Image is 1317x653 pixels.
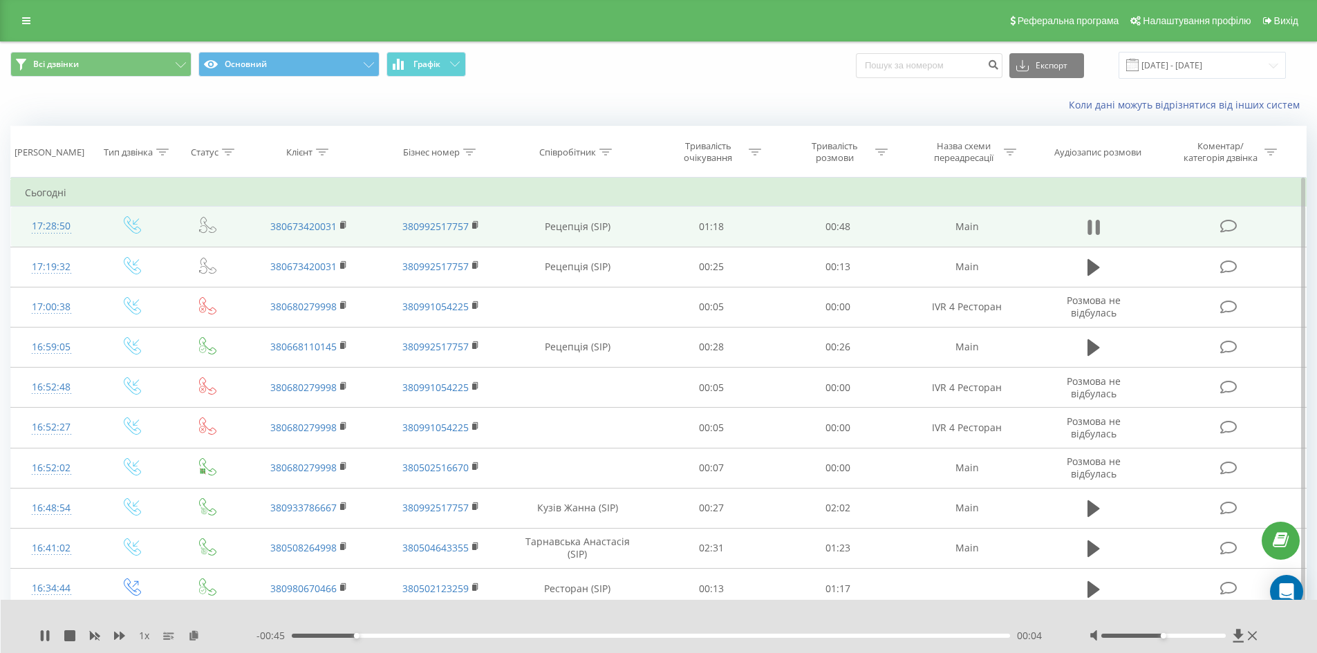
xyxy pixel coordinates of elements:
td: 00:05 [648,368,775,408]
a: 380680279998 [270,300,337,313]
span: Всі дзвінки [33,59,79,70]
td: 00:27 [648,488,775,528]
td: 00:13 [775,247,902,287]
div: Клієнт [286,146,312,158]
td: 02:31 [648,528,775,568]
span: Графік [413,59,440,69]
div: [PERSON_NAME] [15,146,84,158]
div: Accessibility label [1161,633,1166,638]
a: 380673420031 [270,260,337,273]
td: 01:18 [648,207,775,247]
td: Main [901,327,1032,367]
a: 380992517757 [402,260,469,273]
span: Налаштування профілю [1143,15,1251,26]
span: Розмова не відбулась [1067,415,1121,440]
td: Ресторан (SIP) [507,569,648,609]
a: 380980670466 [270,582,337,595]
div: 16:52:02 [25,455,78,482]
td: Main [901,207,1032,247]
a: 380992517757 [402,220,469,233]
a: 380992517757 [402,501,469,514]
div: 16:59:05 [25,334,78,361]
td: 01:17 [775,569,902,609]
div: Бізнес номер [403,146,460,158]
a: 380508264998 [270,541,337,554]
div: 16:41:02 [25,535,78,562]
td: Main [901,528,1032,568]
a: 380680279998 [270,381,337,394]
td: 00:26 [775,327,902,367]
span: - 00:45 [256,629,292,643]
td: Рецепція (SIP) [507,207,648,247]
a: 380991054225 [402,381,469,394]
td: Сьогодні [11,179,1307,207]
td: 00:13 [648,569,775,609]
td: 00:07 [648,448,775,488]
td: IVR 4 Ресторан [901,368,1032,408]
td: 00:25 [648,247,775,287]
div: 16:48:54 [25,495,78,522]
a: Коли дані можуть відрізнятися вiд інших систем [1069,98,1307,111]
a: 380502516670 [402,461,469,474]
td: Main [901,448,1032,488]
input: Пошук за номером [856,53,1002,78]
button: Графік [386,52,466,77]
div: Тип дзвінка [104,146,153,158]
div: 17:00:38 [25,294,78,321]
div: Статус [191,146,218,158]
div: 16:52:27 [25,414,78,441]
td: Рецепція (SIP) [507,327,648,367]
div: Accessibility label [353,633,359,638]
span: Реферальна програма [1018,15,1119,26]
button: Основний [198,52,380,77]
a: 380502123259 [402,582,469,595]
span: 00:04 [1017,629,1042,643]
span: Вихід [1274,15,1298,26]
div: 17:28:50 [25,213,78,240]
a: 380933786667 [270,501,337,514]
span: Розмова не відбулась [1067,455,1121,480]
td: 00:05 [648,408,775,448]
span: Розмова не відбулась [1067,375,1121,400]
div: 16:52:48 [25,374,78,401]
td: Кузів Жанна (SIP) [507,488,648,528]
td: Main [901,488,1032,528]
td: 00:48 [775,207,902,247]
a: 380680279998 [270,461,337,474]
span: Розмова не відбулась [1067,294,1121,319]
div: Коментар/категорія дзвінка [1180,140,1261,164]
td: 00:05 [648,287,775,327]
a: 380668110145 [270,340,337,353]
div: Тривалість очікування [671,140,745,164]
div: 16:34:44 [25,575,78,602]
a: 380991054225 [402,300,469,313]
div: Співробітник [539,146,596,158]
td: 00:00 [775,448,902,488]
a: 380991054225 [402,421,469,434]
td: 00:00 [775,368,902,408]
div: Аудіозапис розмови [1054,146,1141,158]
td: Main [901,247,1032,287]
a: 380680279998 [270,421,337,434]
button: Всі дзвінки [10,52,192,77]
td: Тарнавська Анастасія (SIP) [507,528,648,568]
a: 380992517757 [402,340,469,353]
div: 17:19:32 [25,254,78,281]
td: 01:23 [775,528,902,568]
a: 380504643355 [402,541,469,554]
div: Open Intercom Messenger [1270,575,1303,608]
div: Тривалість розмови [798,140,872,164]
td: IVR 4 Ресторан [901,408,1032,448]
td: 00:00 [775,408,902,448]
td: Рецепція (SIP) [507,247,648,287]
button: Експорт [1009,53,1084,78]
span: 1 x [139,629,149,643]
td: 00:28 [648,327,775,367]
div: Назва схеми переадресації [926,140,1000,164]
a: 380673420031 [270,220,337,233]
td: 02:02 [775,488,902,528]
td: 00:00 [775,287,902,327]
td: IVR 4 Ресторан [901,287,1032,327]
